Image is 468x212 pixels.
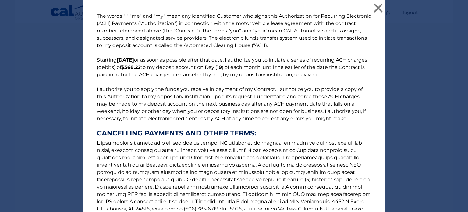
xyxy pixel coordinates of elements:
strong: CANCELLING PAYMENTS AND OTHER TERMS: [97,130,371,137]
button: × [372,2,384,14]
b: 19 [217,64,222,70]
b: $568.22 [121,64,140,70]
b: [DATE] [117,57,134,63]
